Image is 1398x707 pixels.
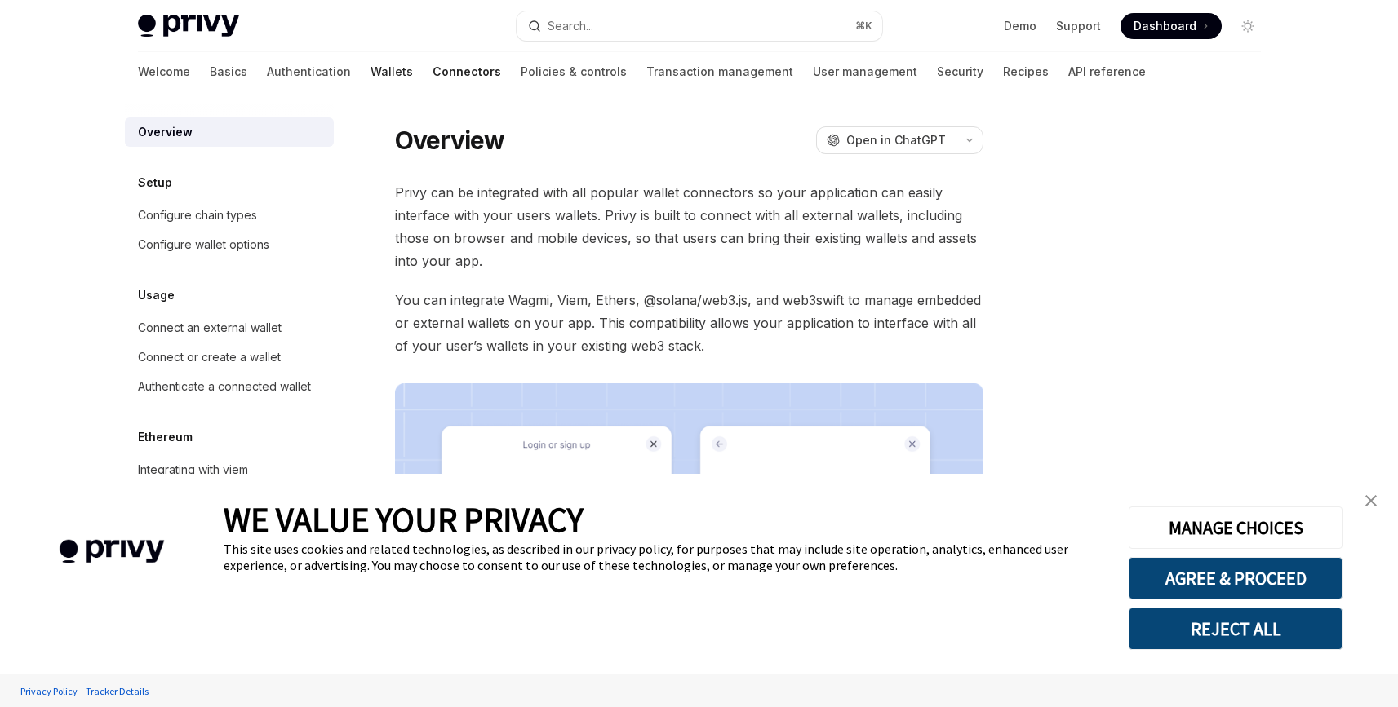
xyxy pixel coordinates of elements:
[138,347,281,367] div: Connect or create a wallet
[125,455,334,484] a: Integrating with viem
[646,52,793,91] a: Transaction management
[82,677,153,705] a: Tracker Details
[125,117,334,147] a: Overview
[125,230,334,259] a: Configure wallet options
[24,516,199,587] img: company logo
[816,126,956,154] button: Open in ChatGPT
[125,313,334,342] a: Connect an external wallet
[125,201,334,230] a: Configure chain types
[1129,506,1343,549] button: MANAGE CHOICES
[1129,557,1343,599] button: AGREE & PROCEED
[138,427,193,447] h5: Ethereum
[138,205,257,225] div: Configure chain types
[138,318,282,338] div: Connect an external wallet
[548,16,593,36] div: Search...
[138,15,239,38] img: light logo
[855,20,872,33] span: ⌘ K
[1003,52,1049,91] a: Recipes
[125,372,334,401] a: Authenticate a connected wallet
[267,52,351,91] a: Authentication
[138,235,269,254] div: Configure wallet options
[1004,18,1036,34] a: Demo
[521,52,627,91] a: Policies & controls
[371,52,413,91] a: Wallets
[433,52,501,91] a: Connectors
[138,460,248,479] div: Integrating with viem
[224,498,584,541] span: WE VALUE YOUR PRIVACY
[395,289,983,357] span: You can integrate Wagmi, Viem, Ethers, @solana/web3.js, and web3swift to manage embedded or exter...
[517,11,882,41] button: Search...⌘K
[846,132,946,148] span: Open in ChatGPT
[937,52,983,91] a: Security
[1121,13,1222,39] a: Dashboard
[210,52,247,91] a: Basics
[1134,18,1196,34] span: Dashboard
[1068,52,1146,91] a: API reference
[395,181,983,272] span: Privy can be integrated with all popular wallet connectors so your application can easily interfa...
[138,285,175,305] h5: Usage
[138,52,190,91] a: Welcome
[138,122,193,142] div: Overview
[395,126,505,155] h1: Overview
[125,342,334,372] a: Connect or create a wallet
[16,677,82,705] a: Privacy Policy
[224,541,1104,573] div: This site uses cookies and related technologies, as described in our privacy policy, for purposes...
[138,377,311,396] div: Authenticate a connected wallet
[1056,18,1101,34] a: Support
[1355,484,1387,517] a: close banner
[813,52,917,91] a: User management
[138,173,172,192] h5: Setup
[1235,13,1261,39] button: Toggle dark mode
[1365,495,1377,506] img: close banner
[1129,608,1343,650] button: REJECT ALL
